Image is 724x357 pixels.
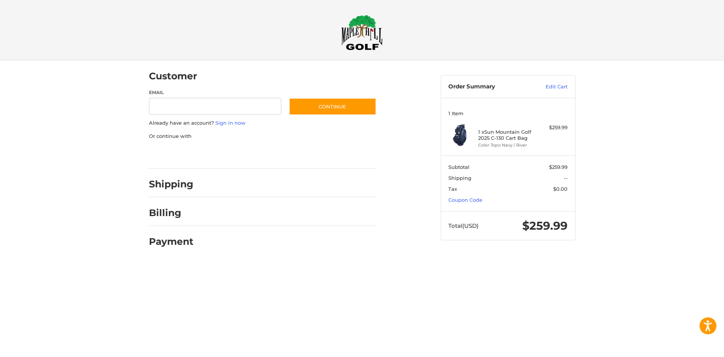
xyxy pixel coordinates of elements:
[448,222,479,229] span: Total (USD)
[341,15,383,50] img: Maple Hill Golf
[564,175,568,181] span: --
[553,186,568,192] span: $0.00
[149,133,376,140] p: Or continue with
[274,147,331,161] iframe: PayPal-venmo
[146,147,203,161] iframe: PayPal-paypal
[448,164,469,170] span: Subtotal
[210,147,267,161] iframe: PayPal-paylater
[149,178,193,190] h2: Shipping
[289,98,376,115] button: Continue
[448,175,471,181] span: Shipping
[478,142,536,148] li: Color Topo Navy / River
[448,83,529,91] h3: Order Summary
[448,186,457,192] span: Tax
[538,124,568,131] div: $259.99
[478,129,536,141] h4: 1 x Sun Mountain Golf 2025 C-130 Cart Bag
[448,110,568,116] h3: 1 Item
[215,120,245,126] a: Sign in now
[149,89,282,96] label: Email
[149,119,376,127] p: Already have an account?
[529,83,568,91] a: Edit Cart
[522,219,568,233] span: $259.99
[149,207,193,219] h2: Billing
[448,197,482,203] a: Coupon Code
[149,236,193,247] h2: Payment
[549,164,568,170] span: $259.99
[149,70,197,82] h2: Customer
